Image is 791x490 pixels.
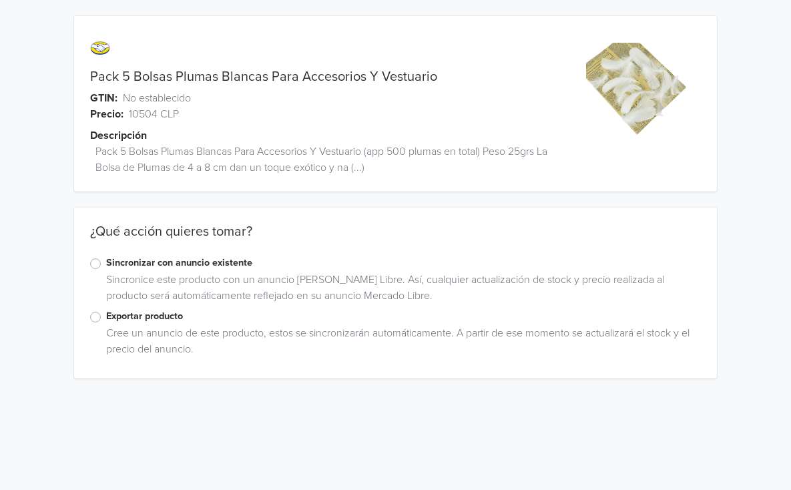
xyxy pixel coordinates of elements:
span: Precio: [90,106,123,122]
div: ¿Qué acción quieres tomar? [74,224,717,256]
div: Cree un anuncio de este producto, estos se sincronizarán automáticamente. A partir de ese momento... [101,325,701,362]
div: Sincronice este producto con un anuncio [PERSON_NAME] Libre. Así, cualquier actualización de stoc... [101,272,701,309]
a: Pack 5 Bolsas Plumas Blancas Para Accesorios Y Vestuario [90,69,437,85]
img: product_image [586,43,687,144]
span: Descripción [90,128,147,144]
span: GTIN: [90,90,117,106]
span: 10504 CLP [129,106,179,122]
span: No establecido [123,90,191,106]
label: Sincronizar con anuncio existente [106,256,701,270]
label: Exportar producto [106,309,701,324]
span: Pack 5 Bolsas Plumas Blancas Para Accesorios Y Vestuario (app 500 plumas en total) Peso 25grs La ... [95,144,572,176]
